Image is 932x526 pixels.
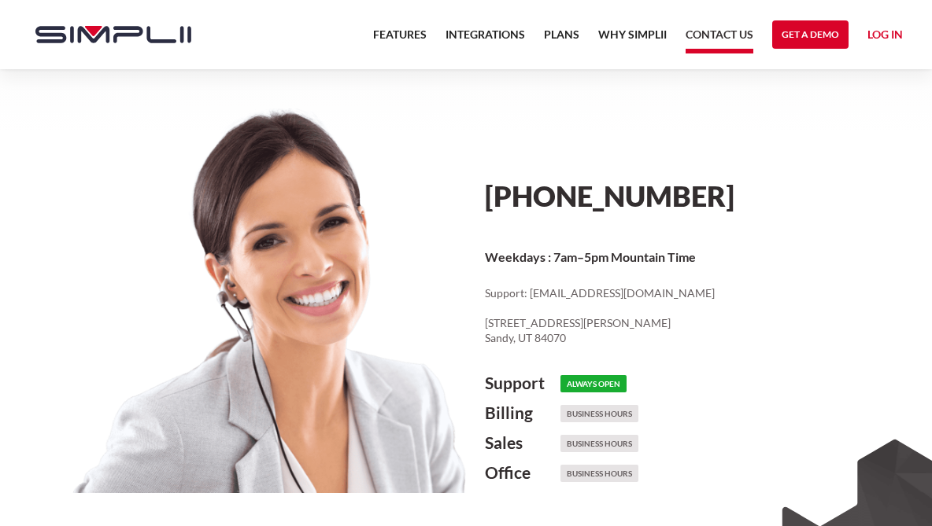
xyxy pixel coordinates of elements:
[485,403,560,422] h4: Billing
[35,26,191,43] img: Simplii
[686,25,753,53] a: Contact US
[867,25,903,49] a: Log in
[544,25,579,53] a: Plans
[560,465,638,482] h6: Business Hours
[560,435,638,452] h6: Business Hours
[772,20,849,49] a: Get a Demo
[485,249,696,264] strong: Weekdays : 7am–5pm Mountain Time
[485,373,560,392] h4: Support
[560,375,627,392] h6: Always Open
[598,25,667,53] a: Why Simplii
[485,178,734,213] a: [PHONE_NUMBER]
[560,405,638,422] h6: Business Hours
[485,285,912,346] p: Support: [EMAIL_ADDRESS][DOMAIN_NAME] ‍ [STREET_ADDRESS][PERSON_NAME] Sandy, UT 84070
[373,25,427,53] a: Features
[446,25,525,53] a: Integrations
[485,463,560,482] h4: Office
[485,433,560,452] h4: Sales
